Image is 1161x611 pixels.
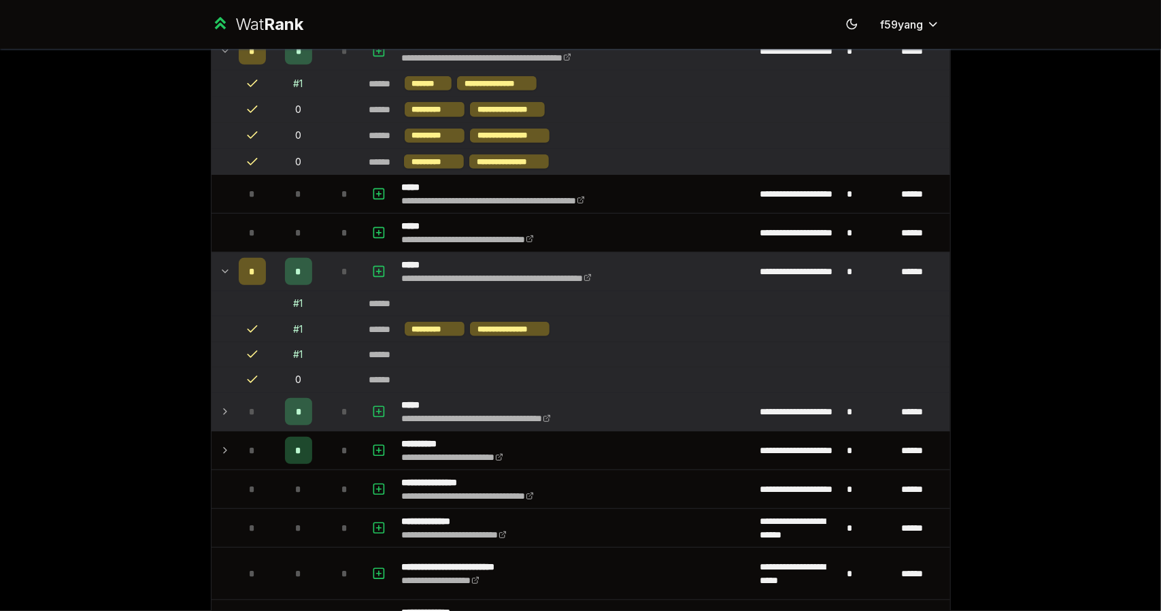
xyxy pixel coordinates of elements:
div: # 1 [294,77,303,90]
td: 0 [271,123,326,148]
span: f59yang [881,16,924,33]
td: 0 [271,367,326,392]
div: # 1 [294,348,303,361]
td: 0 [271,97,326,122]
div: # 1 [294,297,303,310]
button: f59yang [870,12,951,37]
span: Rank [264,14,303,34]
div: # 1 [294,323,303,336]
div: Wat [235,14,303,35]
a: WatRank [211,14,304,35]
td: 0 [271,149,326,174]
